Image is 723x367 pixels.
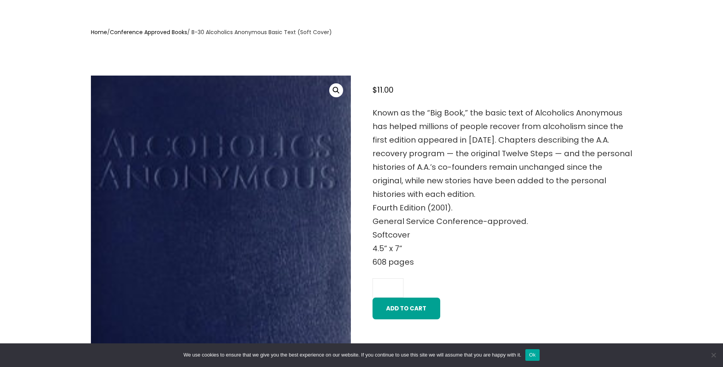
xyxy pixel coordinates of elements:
[373,84,393,95] bdi: 11.00
[373,278,403,297] input: Product quantity
[373,84,377,95] span: $
[373,298,440,319] button: Add to cart
[329,83,343,97] a: View full-screen image gallery
[91,28,107,36] a: Home
[373,106,632,269] p: Known as the “Big Book,” the basic text of Alcoholics Anonymous has helped millions of people rec...
[525,349,540,361] button: Ok
[110,28,187,36] a: Conference Approved Books
[709,351,717,359] span: No
[183,351,521,359] span: We use cookies to ensure that we give you the best experience on our website. If you continue to ...
[91,28,632,37] nav: Breadcrumb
